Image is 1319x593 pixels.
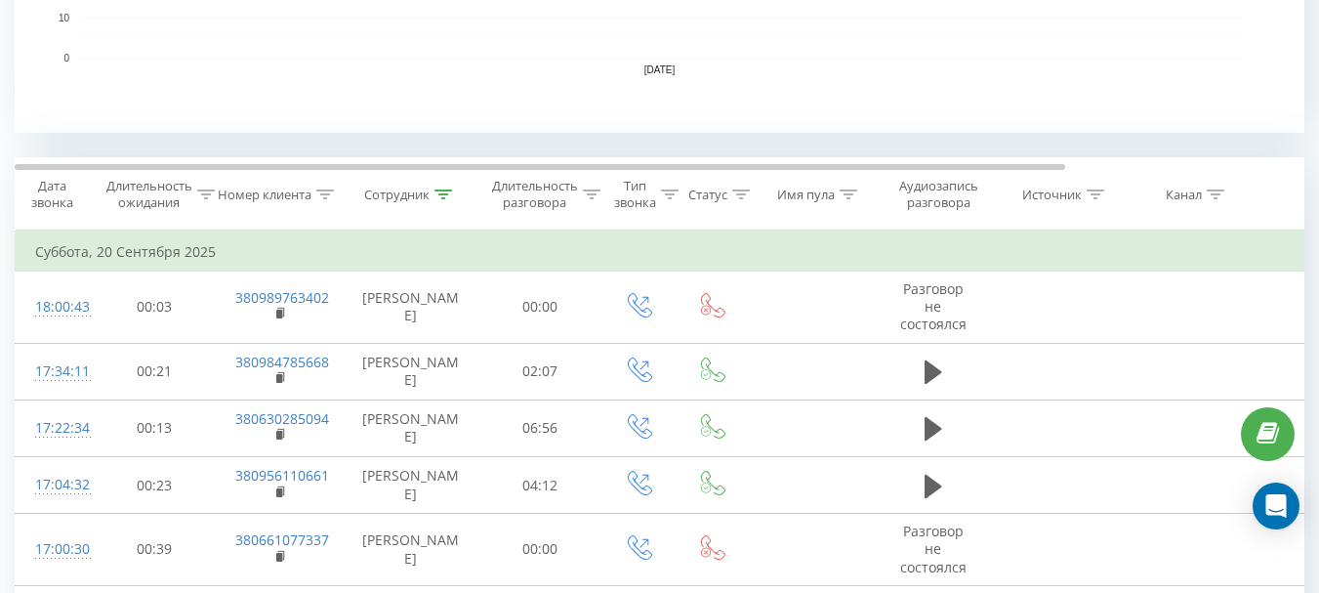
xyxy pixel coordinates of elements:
div: Источник [1022,187,1082,203]
div: Статус [688,187,727,203]
td: 04:12 [479,457,601,514]
div: Имя пула [777,187,835,203]
div: Open Intercom Messenger [1253,483,1299,529]
td: [PERSON_NAME] [343,457,479,514]
div: 17:00:30 [35,530,74,569]
a: 380989763402 [235,288,329,307]
td: 00:23 [94,457,216,514]
td: 02:07 [479,343,601,400]
td: 06:56 [479,400,601,456]
td: 00:39 [94,514,216,586]
text: 0 [63,53,69,64]
td: 00:00 [479,514,601,586]
span: Разговор не состоялся [900,522,967,575]
div: 17:04:32 [35,466,74,504]
td: 00:00 [479,272,601,344]
div: Номер клиента [218,187,311,203]
td: [PERSON_NAME] [343,514,479,586]
td: [PERSON_NAME] [343,400,479,456]
span: Разговор не состоялся [900,279,967,333]
text: 10 [59,13,70,23]
div: Длительность ожидания [106,178,192,211]
td: 00:21 [94,343,216,400]
div: 18:00:43 [35,288,74,326]
text: [DATE] [644,64,676,75]
td: 00:03 [94,272,216,344]
div: Тип звонка [614,178,656,211]
a: 380984785668 [235,353,329,371]
div: 17:22:34 [35,409,74,447]
div: Длительность разговора [492,178,578,211]
div: Аудиозапись разговора [891,178,986,211]
td: [PERSON_NAME] [343,272,479,344]
div: Сотрудник [364,187,430,203]
div: Канал [1166,187,1202,203]
td: 00:13 [94,400,216,456]
td: [PERSON_NAME] [343,343,479,400]
div: 17:34:11 [35,353,74,391]
a: 380661077337 [235,530,329,549]
a: 380956110661 [235,466,329,485]
a: 380630285094 [235,409,329,428]
div: Дата звонка [16,178,88,211]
